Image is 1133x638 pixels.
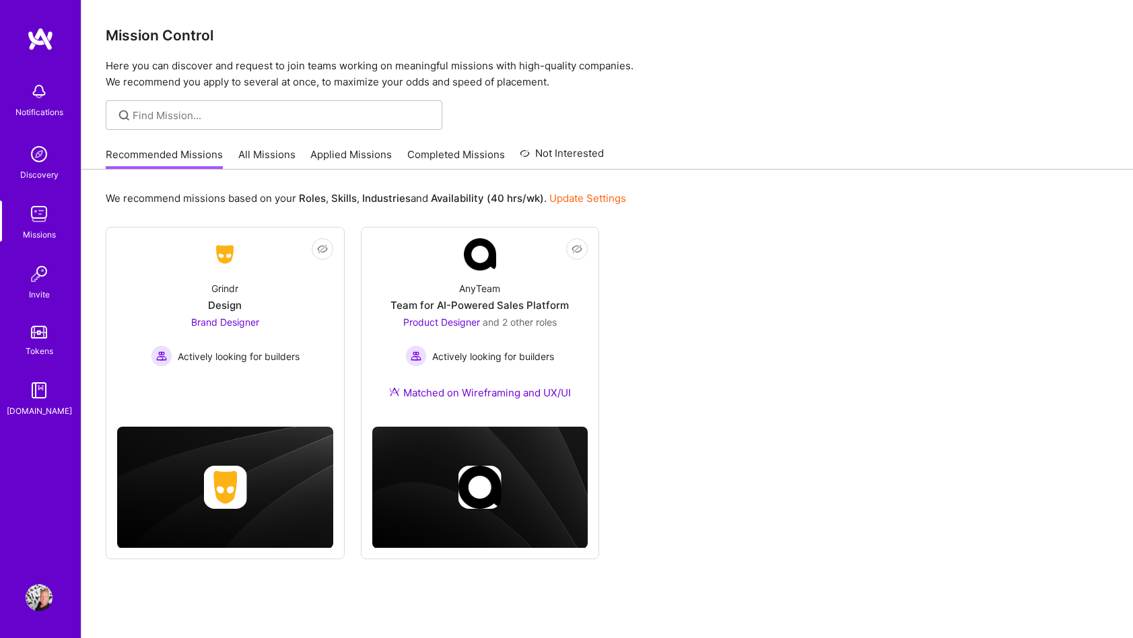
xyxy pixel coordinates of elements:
[405,345,427,367] img: Actively looking for builders
[26,141,53,168] img: discovery
[26,201,53,227] img: teamwork
[31,326,47,339] img: tokens
[483,316,557,328] span: and 2 other roles
[432,349,554,363] span: Actively looking for builders
[372,427,588,548] img: cover
[317,244,328,254] i: icon EyeClosed
[106,27,1109,44] h3: Mission Control
[7,404,72,418] div: [DOMAIN_NAME]
[389,386,400,397] img: Ateam Purple Icon
[26,377,53,404] img: guide book
[203,466,246,509] img: Company logo
[26,584,53,611] img: User Avatar
[29,287,50,302] div: Invite
[310,147,392,170] a: Applied Missions
[458,466,502,509] img: Company logo
[390,298,569,312] div: Team for AI-Powered Sales Platform
[106,147,223,170] a: Recommended Missions
[20,168,59,182] div: Discovery
[362,192,411,205] b: Industries
[26,78,53,105] img: bell
[191,316,259,328] span: Brand Designer
[459,281,500,295] div: AnyTeam
[431,192,544,205] b: Availability (40 hrs/wk)
[299,192,326,205] b: Roles
[209,242,241,267] img: Company Logo
[116,108,132,123] i: icon SearchGrey
[208,298,242,312] div: Design
[520,145,604,170] a: Not Interested
[464,238,496,271] img: Company Logo
[133,108,432,122] input: Find Mission...
[15,105,63,119] div: Notifications
[572,244,582,254] i: icon EyeClosed
[403,316,480,328] span: Product Designer
[23,227,56,242] div: Missions
[117,427,333,548] img: cover
[27,27,54,51] img: logo
[26,260,53,287] img: Invite
[549,192,626,205] a: Update Settings
[106,58,1109,90] p: Here you can discover and request to join teams working on meaningful missions with high-quality ...
[407,147,505,170] a: Completed Missions
[238,147,296,170] a: All Missions
[26,344,53,358] div: Tokens
[211,281,238,295] div: Grindr
[331,192,357,205] b: Skills
[389,386,571,400] div: Matched on Wireframing and UX/UI
[151,345,172,367] img: Actively looking for builders
[106,191,626,205] p: We recommend missions based on your , , and .
[178,349,300,363] span: Actively looking for builders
